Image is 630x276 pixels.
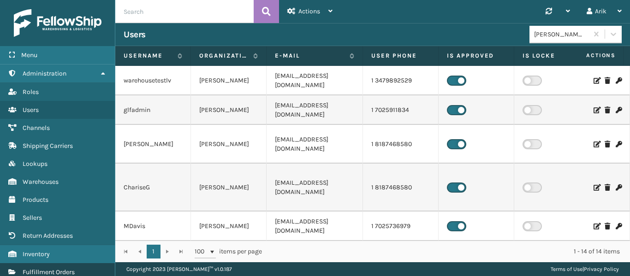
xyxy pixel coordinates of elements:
span: Products [23,196,48,204]
a: 1 [147,245,160,258]
span: Fulfillment Orders [23,268,75,276]
i: Change Password [616,107,621,113]
td: [EMAIL_ADDRESS][DOMAIN_NAME] [267,95,363,125]
i: Edit [594,223,599,229]
td: [PERSON_NAME] [191,125,267,164]
td: [PERSON_NAME] [115,125,191,164]
td: ChariseG [115,164,191,211]
td: [EMAIL_ADDRESS][DOMAIN_NAME] [267,66,363,95]
span: Administration [23,70,66,77]
td: 1 8187468580 [363,164,439,211]
a: Privacy Policy [584,266,619,272]
span: Return Addresses [23,232,73,240]
span: items per page [195,245,262,258]
td: [PERSON_NAME] [191,211,267,241]
td: glfadmin [115,95,191,125]
i: Change Password [616,223,621,229]
span: Warehouses [23,178,59,186]
span: Users [23,106,39,114]
td: 1 7025736979 [363,211,439,241]
span: Shipping Carriers [23,142,73,150]
label: Is Locked Out [523,52,581,60]
span: Inventory [23,250,50,258]
a: Terms of Use [551,266,582,272]
span: Roles [23,88,39,96]
i: Change Password [616,77,621,84]
i: Delete [605,223,610,229]
span: Lookups [23,160,48,168]
span: Actions [298,7,320,15]
label: Is Approved [447,52,505,60]
i: Edit [594,141,599,147]
span: Channels [23,124,50,132]
td: 1 7025911834 [363,95,439,125]
i: Change Password [616,141,621,147]
span: 100 [195,247,208,256]
span: Actions [557,48,621,63]
td: [EMAIL_ADDRESS][DOMAIN_NAME] [267,164,363,211]
td: 1 3479892529 [363,66,439,95]
i: Change Password [616,184,621,191]
i: Delete [605,184,610,191]
label: User phone [371,52,430,60]
span: Menu [21,51,37,59]
i: Edit [594,77,599,84]
div: | [551,262,619,276]
i: Delete [605,107,610,113]
div: [PERSON_NAME] [534,29,589,39]
i: Delete [605,77,610,84]
i: Edit [594,107,599,113]
label: E-mail [275,52,345,60]
i: Edit [594,184,599,191]
i: Delete [605,141,610,147]
td: 1 8187468580 [363,125,439,164]
td: [PERSON_NAME] [191,66,267,95]
td: [EMAIL_ADDRESS][DOMAIN_NAME] [267,125,363,164]
p: Copyright 2023 [PERSON_NAME]™ v 1.0.187 [126,262,232,276]
label: Username [124,52,173,60]
td: [PERSON_NAME] [191,95,267,125]
td: MDavis [115,211,191,241]
h3: Users [124,29,146,40]
td: [EMAIL_ADDRESS][DOMAIN_NAME] [267,211,363,241]
img: logo [14,9,101,37]
span: Sellers [23,214,42,222]
td: [PERSON_NAME] [191,164,267,211]
div: 1 - 14 of 14 items [275,247,620,256]
label: Organization [199,52,249,60]
td: warehousetestlv [115,66,191,95]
